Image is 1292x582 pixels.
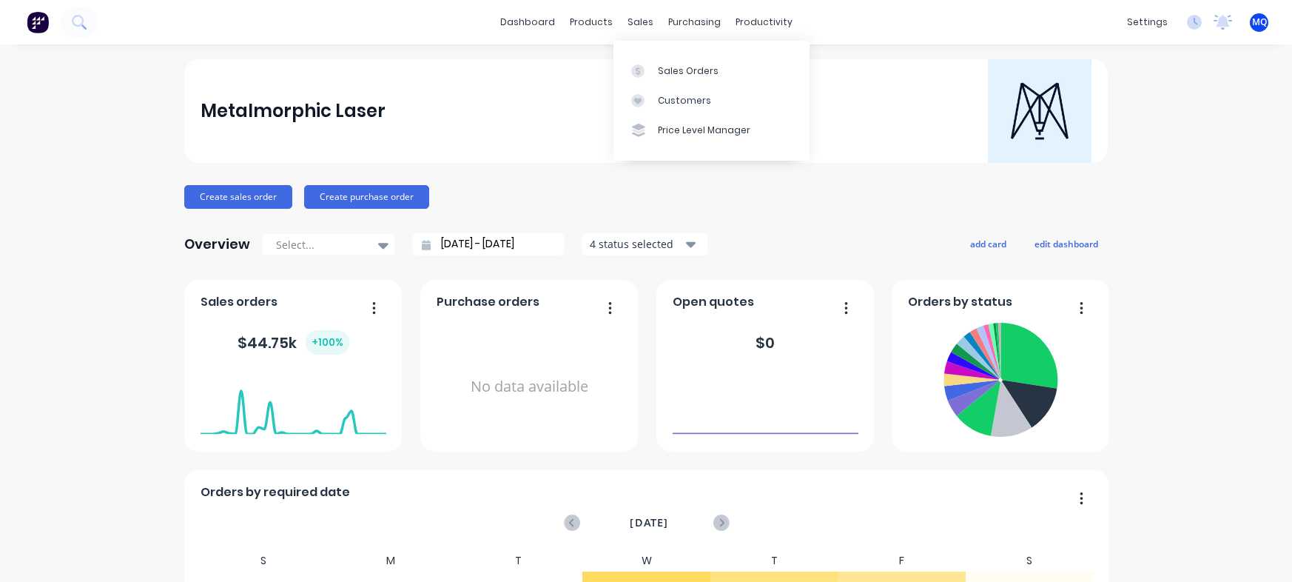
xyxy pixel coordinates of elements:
[455,550,583,572] div: T
[201,96,386,126] div: Metalmorphic Laser
[658,124,750,137] div: Price Level Manager
[493,11,562,33] a: dashboard
[630,515,668,531] span: [DATE]
[710,550,838,572] div: T
[590,236,683,252] div: 4 status selected
[908,293,1012,311] span: Orders by status
[613,86,810,116] a: Customers
[988,59,1091,163] img: Metalmorphic Laser
[304,185,429,209] button: Create purchase order
[613,56,810,85] a: Sales Orders
[437,317,622,457] div: No data available
[200,550,328,572] div: S
[562,11,620,33] div: products
[238,330,349,355] div: $ 44.75k
[1025,234,1108,253] button: edit dashboard
[658,64,719,78] div: Sales Orders
[728,11,800,33] div: productivity
[327,550,455,572] div: M
[756,332,775,354] div: $ 0
[620,11,661,33] div: sales
[1252,16,1267,29] span: MQ
[960,234,1016,253] button: add card
[582,233,707,255] button: 4 status selected
[673,293,754,311] span: Open quotes
[838,550,966,572] div: F
[966,550,1094,572] div: S
[658,94,711,107] div: Customers
[661,11,728,33] div: purchasing
[306,330,349,355] div: + 100 %
[27,11,49,33] img: Factory
[201,293,277,311] span: Sales orders
[184,185,292,209] button: Create sales order
[184,230,250,259] div: Overview
[613,116,810,145] a: Price Level Manager
[1120,11,1175,33] div: settings
[437,293,539,311] span: Purchase orders
[582,550,710,572] div: W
